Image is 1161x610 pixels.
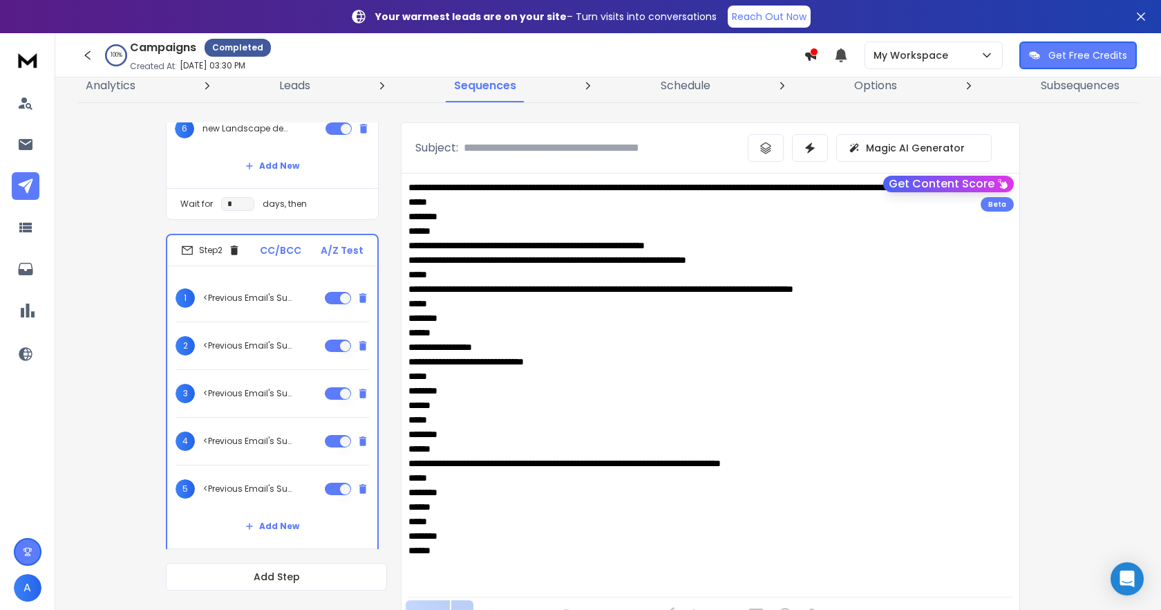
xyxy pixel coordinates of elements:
button: Add New [234,152,310,180]
a: Leads [271,69,319,102]
button: A [14,574,41,602]
span: 3 [176,384,195,403]
p: days, then [263,198,307,210]
p: Get Free Credits [1048,48,1127,62]
div: Completed [205,39,271,57]
p: [DATE] 03:30 PM [180,60,245,71]
span: 6 [175,119,194,138]
p: <Previous Email's Subject> [203,388,292,399]
p: <Previous Email's Subject> [203,436,292,447]
p: <Previous Email's Subject> [203,483,292,495]
p: Created At: [130,61,177,72]
p: new Landscape design [202,123,291,134]
span: 2 [176,336,195,355]
p: Leads [279,77,310,94]
p: Reach Out Now [732,10,806,24]
p: Subject: [415,140,458,156]
li: Step2CC/BCCA/Z Test1<Previous Email's Subject>2<Previous Email's Subject>3<Previous Email's Subje... [166,234,379,581]
p: Schedule [661,77,710,94]
p: Options [854,77,897,94]
span: 1 [176,288,195,308]
p: Wait for [180,198,213,210]
p: Analytics [86,77,135,94]
p: A/Z Test [321,243,364,257]
a: Options [846,69,905,102]
a: Reach Out Now [728,6,811,28]
a: Analytics [77,69,144,102]
h1: Campaigns [130,39,196,56]
a: Subsequences [1032,69,1128,102]
p: <Previous Email's Subject> [203,340,292,351]
p: Sequences [454,77,516,94]
img: logo [14,47,41,73]
div: Step 2 [181,244,240,257]
div: Open Intercom Messenger [1111,562,1144,595]
strong: Your warmest leads are on your site [375,10,567,24]
p: My Workspace [874,48,954,62]
button: Get Free Credits [1019,41,1137,69]
a: Sequences [446,69,525,102]
p: <Previous Email's Subject> [203,293,292,304]
p: Subsequences [1041,77,1120,94]
button: Magic AI Generator [836,134,992,162]
p: CC/BCC [260,243,301,257]
p: 100 % [111,51,122,59]
button: Get Content Score [883,176,1014,192]
div: Beta [981,197,1014,212]
p: Magic AI Generator [866,141,965,155]
span: 4 [176,432,195,451]
button: Add Step [166,563,387,591]
button: Add New [234,512,310,540]
a: Schedule [652,69,719,102]
p: – Turn visits into conversations [375,10,717,24]
span: 5 [176,479,195,499]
